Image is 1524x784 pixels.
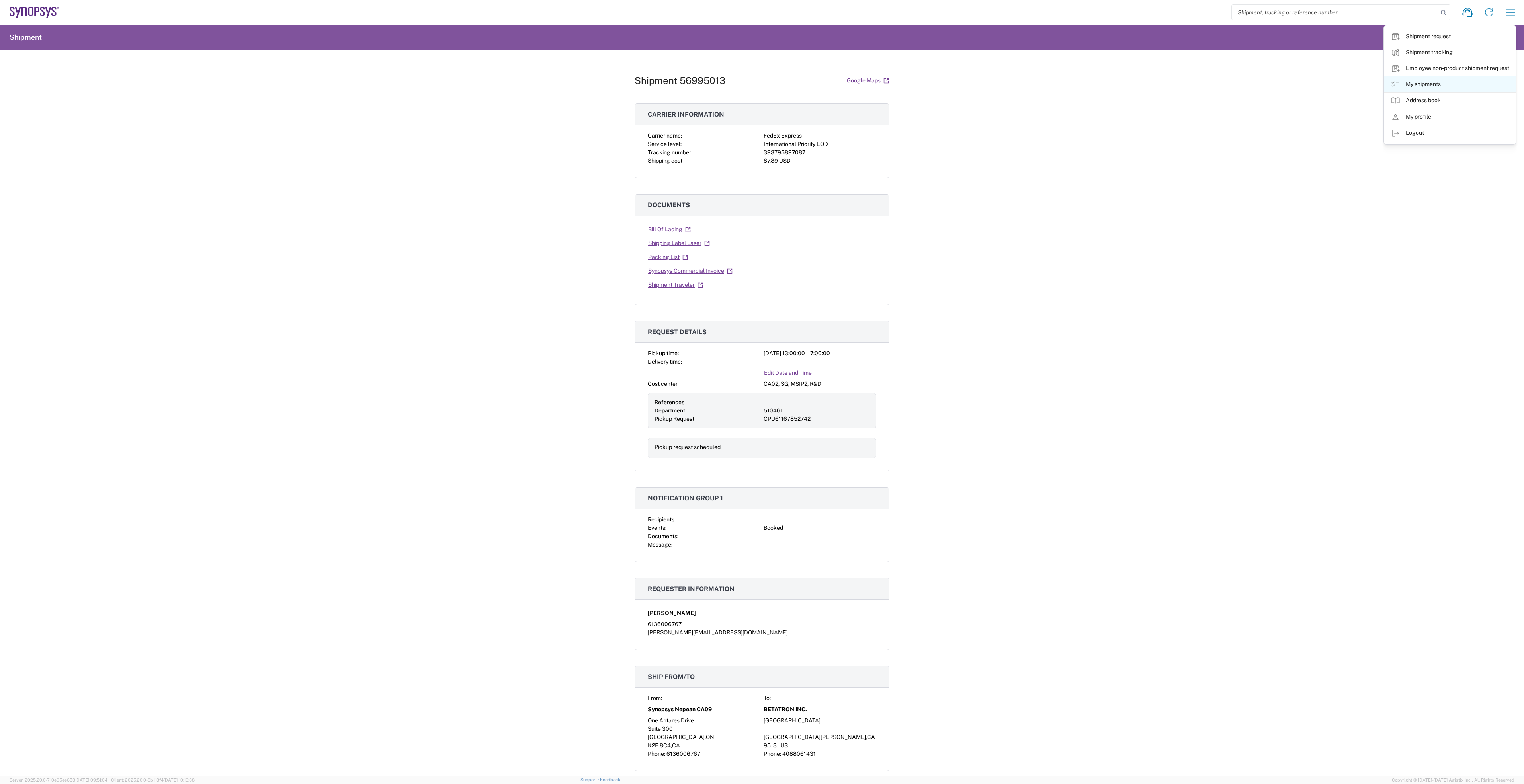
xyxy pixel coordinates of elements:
[1384,109,1516,125] a: My profile
[580,777,600,782] a: Support
[764,349,876,358] div: [DATE] 13:00:00 - 17:00:00
[648,716,760,725] div: One Antares Drive
[764,358,876,366] div: -
[648,328,707,336] span: Request details
[779,742,780,749] span: ,
[846,74,889,88] a: Google Maps
[648,628,876,637] div: [PERSON_NAME][EMAIL_ADDRESS][DOMAIN_NAME]
[764,380,876,388] div: CA02, SG, MSIP2, R&D
[764,148,876,157] div: 393795897087
[648,620,876,628] div: 6136006767
[764,705,807,714] span: BETATRON INC.
[764,751,781,757] span: Phone:
[648,111,724,118] span: Carrier information
[648,673,695,681] span: Ship from/to
[164,778,195,782] span: [DATE] 10:16:38
[648,350,679,356] span: Pickup time:
[706,734,714,740] span: ON
[648,264,733,278] a: Synopsys Commercial Invoice
[782,751,816,757] span: 4088061431
[648,725,760,733] div: Suite 300
[648,358,682,365] span: Delivery time:
[655,399,684,405] span: References
[764,366,812,380] a: Edit Date and Time
[1384,45,1516,60] a: Shipment tracking
[666,751,700,757] span: 6136006767
[648,705,712,714] span: Synopsys Nepean CA09
[1384,29,1516,45] a: Shipment request
[648,278,703,292] a: Shipment Traveler
[648,158,682,164] span: Shipping cost
[600,777,620,782] a: Feedback
[655,444,721,450] span: Pickup request scheduled
[1384,60,1516,76] a: Employee non-product shipment request
[648,381,678,387] span: Cost center
[764,516,876,524] div: -
[648,494,723,502] span: Notification group 1
[10,33,42,42] h2: Shipment
[780,742,788,749] span: US
[671,742,672,749] span: ,
[648,141,682,147] span: Service level:
[1384,93,1516,109] a: Address book
[655,415,760,423] div: Pickup Request
[672,742,680,749] span: CA
[648,541,672,548] span: Message:
[764,140,876,148] div: International Priority EOD
[648,695,662,701] span: From:
[764,695,771,701] span: To:
[764,525,783,531] span: Booked
[648,201,690,209] span: Documents
[648,533,678,539] span: Documents:
[764,541,876,549] div: -
[1384,125,1516,141] a: Logout
[648,222,691,236] a: Bill Of Lading
[648,149,692,156] span: Tracking number:
[648,236,710,250] a: Shipping Label Laser
[10,778,107,782] span: Server: 2025.20.0-710e05ee653
[648,250,688,264] a: Packing List
[648,609,696,617] span: [PERSON_NAME]
[764,132,876,140] div: FedEx Express
[764,415,869,423] div: CPU61167852742
[648,734,705,740] span: [GEOGRAPHIC_DATA]
[648,525,666,531] span: Events:
[648,751,665,757] span: Phone:
[648,585,735,593] span: Requester information
[655,407,760,415] div: Department
[635,75,725,86] h1: Shipment 56995013
[764,157,876,165] div: 87.89 USD
[75,778,107,782] span: [DATE] 09:51:04
[764,734,866,740] span: [GEOGRAPHIC_DATA][PERSON_NAME]
[866,734,867,740] span: ,
[764,716,876,725] div: [GEOGRAPHIC_DATA]
[111,778,195,782] span: Client: 2025.20.0-8b113f4
[1392,776,1514,784] span: Copyright © [DATE]-[DATE] Agistix Inc., All Rights Reserved
[1232,5,1438,20] input: Shipment, tracking or reference number
[764,742,779,749] span: 95131
[764,407,869,415] div: 510461
[648,132,682,139] span: Carrier name:
[648,516,676,523] span: Recipients:
[1384,76,1516,92] a: My shipments
[867,734,875,740] span: CA
[648,742,671,749] span: K2E 8C4
[764,532,876,541] div: -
